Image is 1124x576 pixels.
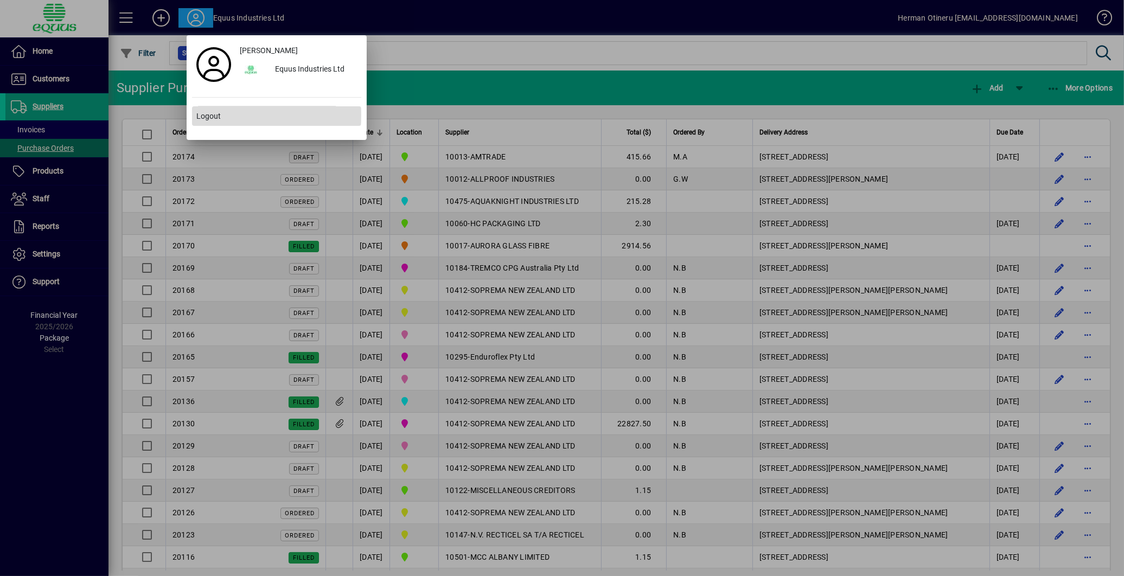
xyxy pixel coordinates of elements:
[196,111,221,122] span: Logout
[192,55,235,74] a: Profile
[266,60,361,80] div: Equus Industries Ltd
[235,41,361,60] a: [PERSON_NAME]
[192,106,361,126] button: Logout
[240,45,298,56] span: [PERSON_NAME]
[235,60,361,80] button: Equus Industries Ltd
